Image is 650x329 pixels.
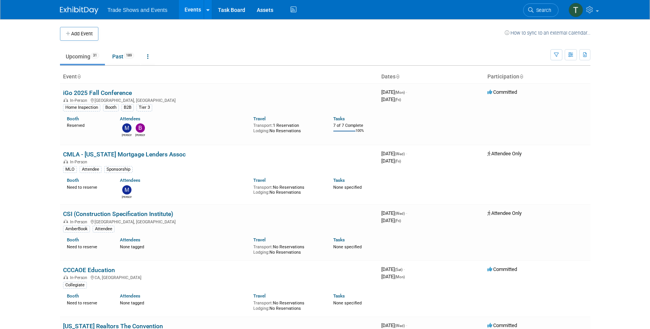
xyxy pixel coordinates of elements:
span: - [406,89,407,95]
a: Attendees [120,237,140,243]
span: 31 [91,53,99,58]
img: Michael Cardillo [122,123,131,133]
span: Lodging: [253,128,269,133]
span: (Fri) [395,98,401,102]
div: Tier 3 [136,104,152,111]
span: (Wed) [395,324,405,328]
span: - [406,322,407,328]
a: Booth [67,178,79,183]
div: Attendee [93,226,115,233]
a: CCCAOE Education [63,266,115,274]
a: Booth [67,116,79,121]
div: Collegiate [63,282,87,289]
span: (Mon) [395,275,405,279]
img: In-Person Event [63,160,68,163]
span: None specified [333,301,362,306]
span: (Fri) [395,159,401,163]
a: Travel [253,237,266,243]
div: No Reservations No Reservations [253,183,322,195]
img: Michael Jackson [122,185,131,194]
span: In-Person [70,98,90,103]
span: Trade Shows and Events [108,7,168,13]
span: [DATE] [381,89,407,95]
span: 189 [124,53,134,58]
span: - [406,210,407,216]
div: CA, [GEOGRAPHIC_DATA] [63,274,375,280]
img: ExhibitDay [60,7,98,14]
span: Transport: [253,185,273,190]
a: Past189 [106,49,140,64]
div: [GEOGRAPHIC_DATA], [GEOGRAPHIC_DATA] [63,97,375,103]
span: Transport: [253,123,273,128]
a: CSI (Construction Specification Institute) [63,210,173,218]
th: Participation [484,70,590,83]
a: Attendees [120,178,140,183]
div: Reserved [67,121,109,128]
span: None specified [333,185,362,190]
div: Bobby DeSpain [135,133,145,137]
div: B2B [121,104,134,111]
span: [DATE] [381,274,405,279]
span: None specified [333,244,362,249]
a: Tasks [333,237,345,243]
span: [DATE] [381,322,407,328]
div: Need to reserve [67,243,109,250]
span: [DATE] [381,96,401,102]
a: Attendees [120,116,140,121]
span: Search [534,7,551,13]
span: Lodging: [253,190,269,195]
a: iGo 2025 Fall Conference [63,89,132,96]
img: Bobby DeSpain [136,123,145,133]
span: Lodging: [253,250,269,255]
div: Home Inspection [63,104,100,111]
a: Booth [67,237,79,243]
div: Michael Jackson [122,194,131,199]
div: Attendee [80,166,101,173]
td: 100% [356,129,364,139]
div: None tagged [120,299,248,306]
span: - [406,151,407,156]
span: Transport: [253,301,273,306]
div: 1 Reservation No Reservations [253,121,322,133]
span: In-Person [70,275,90,280]
span: - [404,266,405,272]
span: Committed [487,322,517,328]
span: Committed [487,89,517,95]
button: Add Event [60,27,98,41]
a: Attendees [120,293,140,299]
span: [DATE] [381,210,407,216]
th: Event [60,70,378,83]
a: Travel [253,178,266,183]
span: (Wed) [395,211,405,216]
span: In-Person [70,219,90,224]
span: (Fri) [395,219,401,223]
span: (Wed) [395,152,405,156]
div: Booth [103,104,119,111]
img: In-Person Event [63,275,68,279]
span: Attendee Only [487,210,522,216]
span: [DATE] [381,218,401,223]
a: Travel [253,293,266,299]
a: Tasks [333,178,345,183]
span: Lodging: [253,306,269,311]
a: Upcoming31 [60,49,105,64]
a: Booth [67,293,79,299]
span: (Mon) [395,90,405,95]
th: Dates [378,70,484,83]
img: Tiff Wagner [569,3,583,17]
div: MLO [63,166,77,173]
a: Sort by Event Name [77,73,81,80]
span: Transport: [253,244,273,249]
a: Tasks [333,116,345,121]
span: Committed [487,266,517,272]
a: How to sync to an external calendar... [505,30,590,36]
div: 7 of 7 Complete [333,123,375,128]
img: In-Person Event [63,98,68,102]
span: In-Person [70,160,90,164]
a: Travel [253,116,266,121]
div: No Reservations No Reservations [253,299,322,311]
img: In-Person Event [63,219,68,223]
div: AmberBook [63,226,90,233]
span: (Sat) [395,268,402,272]
div: Need to reserve [67,299,109,306]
